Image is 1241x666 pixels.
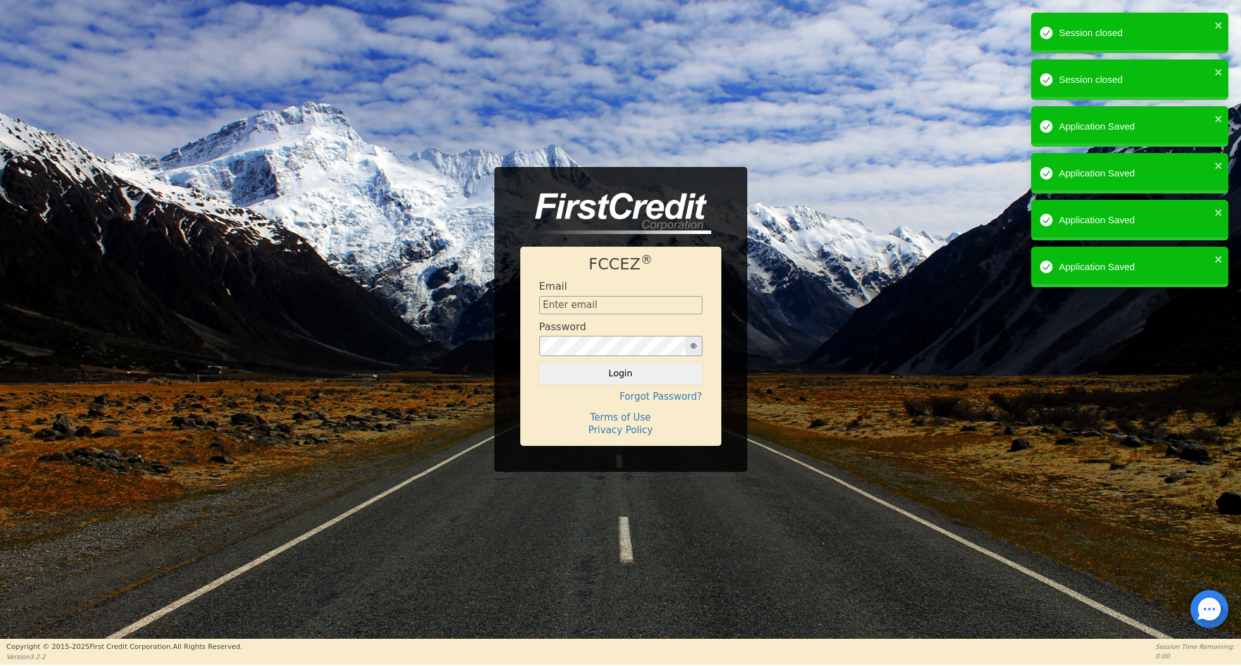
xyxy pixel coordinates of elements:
[1059,166,1211,181] div: Application Saved
[539,280,567,292] h4: Email
[6,652,242,662] p: Version 3.2.2
[1214,158,1223,173] button: close
[539,336,686,356] input: password
[539,296,702,315] input: Enter email
[1214,205,1223,219] button: close
[1214,18,1223,32] button: close
[539,391,702,402] h4: Forgot Password?
[640,253,652,266] sup: ®
[1156,642,1235,651] p: Session Time Remaining:
[539,255,702,274] h1: FCCEZ
[1059,120,1211,134] div: Application Saved
[539,412,702,423] h4: Terms of Use
[539,321,587,333] h4: Password
[1214,111,1223,126] button: close
[539,424,702,436] h4: Privacy Policy
[520,193,711,235] img: logo-CMu_cnol.png
[1214,252,1223,266] button: close
[1059,213,1211,228] div: Application Saved
[539,362,702,384] button: Login
[1214,65,1223,79] button: close
[1059,26,1211,40] div: Session closed
[173,643,242,651] span: All Rights Reserved.
[1156,651,1235,661] p: 0:00
[1059,260,1211,274] div: Application Saved
[6,642,242,653] p: Copyright © 2015- 2025 First Credit Corporation.
[1059,73,1211,87] div: Session closed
